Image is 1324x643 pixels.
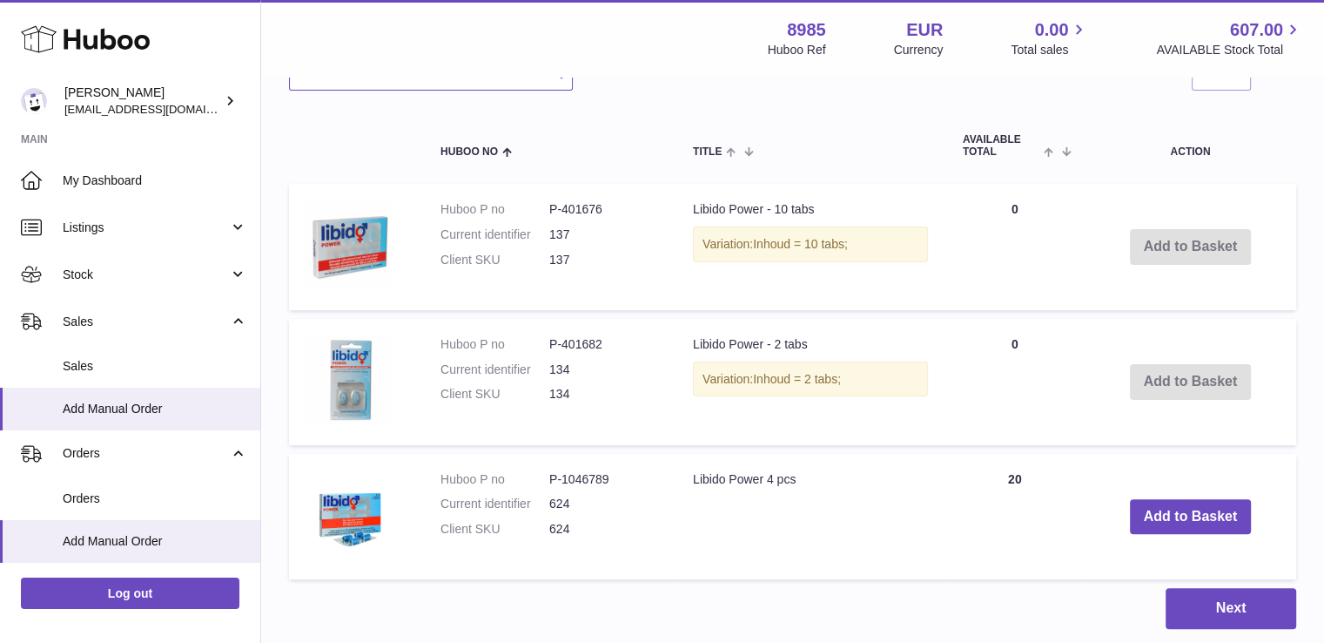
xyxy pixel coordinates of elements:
dt: Huboo P no [440,336,549,353]
td: Libido Power 4 pcs [675,454,945,580]
span: Title [693,146,722,158]
img: Libido Power 4 pcs [306,471,393,558]
dt: Current identifier [440,227,549,243]
dd: P-1046789 [549,471,658,488]
span: Add Manual Order [63,401,247,417]
span: AVAILABLE Stock Total [1156,42,1303,58]
span: Sales [63,314,229,330]
button: Add to Basket [1130,499,1252,535]
div: Huboo Ref [768,42,826,58]
dt: Huboo P no [440,201,549,218]
th: Action [1085,117,1296,174]
dd: 137 [549,252,658,268]
dd: 624 [549,521,658,538]
dt: Client SKU [440,521,549,538]
div: [PERSON_NAME] [64,85,221,118]
span: 0.00 [1035,18,1069,42]
dd: P-401676 [549,201,658,218]
img: Libido Power - 10 tabs [306,201,393,288]
dt: Client SKU [440,252,549,268]
strong: EUR [906,18,943,42]
span: Listings [63,220,229,236]
span: Sales [63,358,247,375]
a: 0.00 Total sales [1011,18,1088,58]
span: Inhoud = 10 tabs; [753,237,848,251]
dd: 137 [549,227,658,243]
a: Log out [21,578,239,609]
span: Orders [63,491,247,507]
strong: 8985 [787,18,826,42]
td: 0 [945,184,1085,310]
span: My Dashboard [63,173,247,189]
dd: 134 [549,386,658,403]
div: Currency [894,42,944,58]
span: Stock [63,267,229,283]
span: Add Manual Order [63,533,247,550]
span: Huboo no [440,146,498,158]
span: Inhoud = 2 tabs; [753,372,841,386]
td: 20 [945,454,1085,580]
dt: Huboo P no [440,471,549,488]
span: Total sales [1011,42,1088,58]
span: [EMAIL_ADDRESS][DOMAIN_NAME] [64,102,256,116]
div: Variation: [693,362,928,397]
td: Libido Power - 2 tabs [675,319,945,445]
dd: 624 [549,496,658,512]
td: 0 [945,319,1085,445]
dt: Client SKU [440,386,549,403]
div: Variation: [693,227,928,262]
dt: Current identifier [440,496,549,512]
a: 607.00 AVAILABLE Stock Total [1156,18,1303,58]
dt: Current identifier [440,362,549,378]
dd: P-401682 [549,336,658,353]
span: 607.00 [1230,18,1283,42]
span: AVAILABLE Total [963,134,1040,157]
img: info@dehaanlifestyle.nl [21,88,47,114]
span: Orders [63,445,229,462]
button: Next [1166,588,1296,629]
dd: 134 [549,362,658,378]
img: Libido Power - 2 tabs [306,336,393,423]
td: Libido Power - 10 tabs [675,184,945,310]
